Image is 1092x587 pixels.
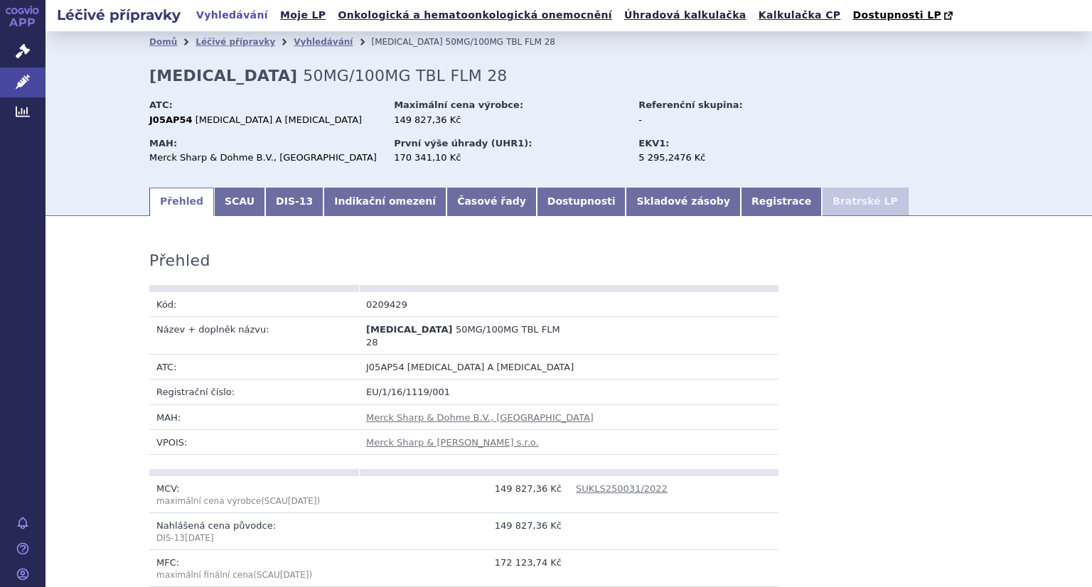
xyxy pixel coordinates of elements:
span: maximální cena výrobce [156,496,261,506]
a: Kalkulačka CP [754,6,845,25]
div: Merck Sharp & Dohme B.V., [GEOGRAPHIC_DATA] [149,151,380,164]
td: 149 827,36 Kč [359,476,569,513]
strong: Maximální cena výrobce: [394,99,523,110]
span: [DATE] [280,570,309,580]
a: Vyhledávání [294,37,353,47]
strong: První výše úhrady (UHR1): [394,138,532,149]
span: [DATE] [185,533,214,543]
a: SCAU [214,188,265,216]
span: [MEDICAL_DATA] [366,324,452,335]
a: Merck Sharp & Dohme B.V., [GEOGRAPHIC_DATA] [366,412,594,423]
td: MAH: [149,404,359,429]
strong: MAH: [149,138,177,149]
div: 149 827,36 Kč [394,114,625,126]
a: Moje LP [276,6,330,25]
a: Merck Sharp & [PERSON_NAME] s.r.o. [366,437,539,448]
a: Úhradová kalkulačka [620,6,751,25]
td: Kód: [149,292,359,317]
strong: J05AP54 [149,114,193,125]
td: 149 827,36 Kč [359,513,569,550]
a: Indikační omezení [323,188,446,216]
td: 172 123,74 Kč [359,550,569,587]
td: Název + doplněk názvu: [149,316,359,354]
a: SUKLS250031/2022 [576,483,668,494]
strong: EKV1: [638,138,669,149]
td: MFC: [149,550,359,587]
p: DIS-13 [156,532,352,544]
span: (SCAU ) [156,496,320,506]
strong: ATC: [149,99,173,110]
a: Přehled [149,188,214,216]
a: Registrace [741,188,822,216]
div: 5 295,2476 Kč [638,151,798,164]
a: Časové řady [446,188,537,216]
a: Onkologická a hematoonkologická onemocnění [333,6,616,25]
span: J05AP54 [366,362,405,372]
a: DIS-13 [265,188,323,216]
a: Vyhledávání [192,6,272,25]
strong: [MEDICAL_DATA] [149,67,297,85]
span: [MEDICAL_DATA] A [MEDICAL_DATA] [196,114,362,125]
strong: Referenční skupina: [638,99,742,110]
a: Domů [149,37,177,47]
h3: Přehled [149,252,210,270]
span: 50MG/100MG TBL FLM 28 [366,324,560,348]
a: Dostupnosti LP [848,6,960,26]
td: 0209429 [359,292,569,317]
a: Dostupnosti [537,188,626,216]
div: - [638,114,798,126]
h2: Léčivé přípravky [45,5,192,25]
td: EU/1/16/1119/001 [359,379,778,404]
td: ATC: [149,355,359,379]
a: Léčivé přípravky [196,37,275,47]
td: MCV: [149,476,359,513]
span: 50MG/100MG TBL FLM 28 [303,67,507,85]
span: Dostupnosti LP [852,9,941,21]
span: [MEDICAL_DATA] [371,37,442,47]
span: (SCAU ) [253,570,312,580]
span: [DATE] [288,496,317,506]
span: [MEDICAL_DATA] A [MEDICAL_DATA] [407,362,574,372]
a: Skladové zásoby [626,188,740,216]
p: maximální finální cena [156,569,352,581]
td: VPOIS: [149,429,359,454]
td: Registrační číslo: [149,379,359,404]
td: Nahlášená cena původce: [149,513,359,550]
div: 170 341,10 Kč [394,151,625,164]
span: 50MG/100MG TBL FLM 28 [446,37,555,47]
